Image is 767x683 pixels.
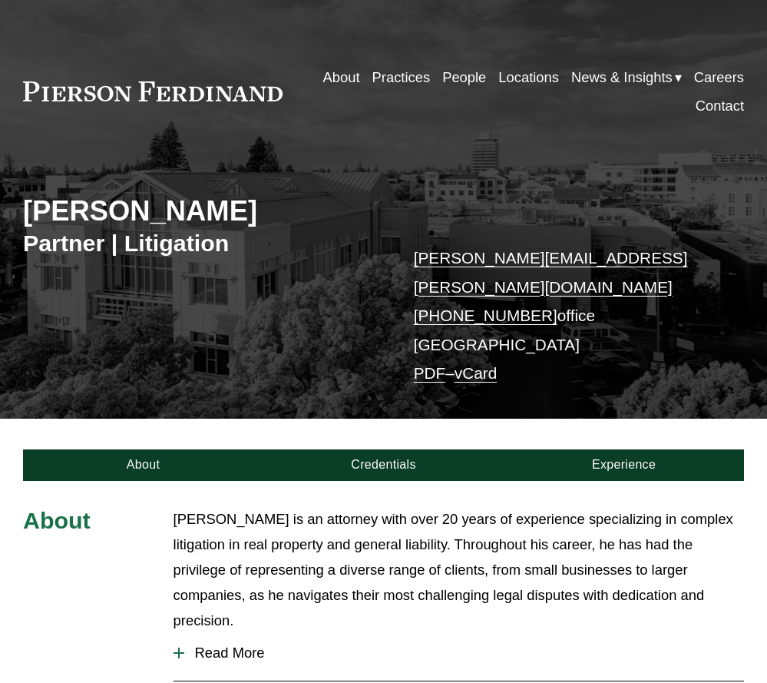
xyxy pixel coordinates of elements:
[23,194,384,228] h2: [PERSON_NAME]
[174,506,744,634] p: [PERSON_NAME] is an attorney with over 20 years of experience specializing in complex litigation ...
[442,63,486,91] a: People
[23,449,263,480] a: About
[571,65,673,90] span: News & Insights
[372,63,431,91] a: Practices
[23,507,91,533] span: About
[571,63,682,91] a: folder dropdown
[174,633,744,673] button: Read More
[414,244,714,387] p: office [GEOGRAPHIC_DATA] –
[414,307,557,324] a: [PHONE_NUMBER]
[696,91,744,120] a: Contact
[414,364,446,382] a: PDF
[504,449,744,480] a: Experience
[414,249,688,295] a: [PERSON_NAME][EMAIL_ADDRESS][PERSON_NAME][DOMAIN_NAME]
[184,645,744,661] span: Read More
[23,229,384,258] h3: Partner | Litigation
[323,63,360,91] a: About
[455,364,497,382] a: vCard
[263,449,504,480] a: Credentials
[498,63,559,91] a: Locations
[694,63,744,91] a: Careers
